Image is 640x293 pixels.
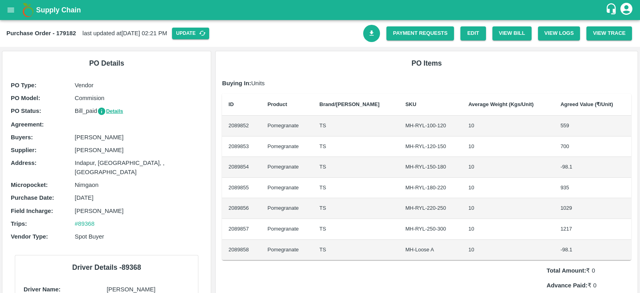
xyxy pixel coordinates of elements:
td: 2089856 [222,198,261,219]
td: 2089857 [222,219,261,240]
td: TS [313,198,399,219]
b: Agreed Value (₹/Unit) [560,101,613,107]
p: Bill_paid [75,106,203,116]
td: TS [313,219,399,240]
p: Spot Buyer [75,232,203,241]
b: PO Status : [11,108,41,114]
b: Micropocket : [11,182,48,188]
b: Purchase Date : [11,195,54,201]
div: account of current user [619,2,634,18]
button: open drawer [2,1,20,19]
td: Pomegranate [261,136,313,157]
td: -98.1 [554,157,631,178]
td: TS [313,116,399,136]
b: ID [228,101,234,107]
td: 2089854 [222,157,261,178]
b: Average Weight (Kgs/Unit) [468,101,534,107]
td: 2089853 [222,136,261,157]
h6: Driver Details - 89368 [22,262,192,273]
b: Brand/[PERSON_NAME] [320,101,380,107]
b: Buyers : [11,134,33,140]
td: 1217 [554,219,631,240]
td: 10 [462,116,554,136]
img: logo [20,2,36,18]
button: View Logs [538,26,580,40]
td: TS [313,178,399,199]
td: Pomegranate [261,219,313,240]
td: MH-RYL-220-250 [399,198,462,219]
td: MH-RYL-100-120 [399,116,462,136]
b: Trips : [11,221,27,227]
td: -98.1 [554,240,631,261]
td: 2089858 [222,240,261,261]
a: Edit [460,26,486,40]
p: [PERSON_NAME] [75,207,203,215]
b: PO Model : [11,95,40,101]
a: Supply Chain [36,4,605,16]
td: TS [313,240,399,261]
a: Download Bill [363,25,380,42]
h6: PO Details [9,58,204,69]
td: 559 [554,116,631,136]
p: ₹ 0 [546,281,631,290]
p: [PERSON_NAME] [75,133,203,142]
b: PO Type : [11,82,36,88]
td: 2089855 [222,178,261,199]
div: customer-support [605,3,619,17]
td: 935 [554,178,631,199]
button: View Trace [586,26,632,40]
b: Advance Paid: [546,282,587,289]
b: Supplier : [11,147,36,153]
td: Pomegranate [261,157,313,178]
p: Units [222,79,631,88]
p: ₹ 0 [546,266,631,275]
div: last updated at [DATE] 02:21 PM [6,28,363,39]
button: Update [172,28,209,39]
td: MH-RYL-120-150 [399,136,462,157]
b: Agreement: [11,121,44,128]
td: 10 [462,157,554,178]
td: MH-RYL-150-180 [399,157,462,178]
b: Purchase Order - 179182 [6,30,76,36]
a: #89368 [75,221,95,227]
b: Vendor Type : [11,233,48,240]
b: Field Incharge : [11,208,53,214]
td: Pomegranate [261,116,313,136]
b: Supply Chain [36,6,81,14]
b: SKU [405,101,416,107]
p: Commision [75,94,203,102]
a: Payment Requests [386,26,454,40]
h6: PO Items [222,58,631,69]
p: [PERSON_NAME] [75,146,203,155]
td: 1029 [554,198,631,219]
td: 700 [554,136,631,157]
p: [DATE] [75,193,203,202]
td: 10 [462,136,554,157]
td: MH-RYL-180-220 [399,178,462,199]
td: MH-Loose A [399,240,462,261]
td: Pomegranate [261,178,313,199]
td: Pomegranate [261,240,313,261]
b: Address : [11,160,36,166]
td: TS [313,136,399,157]
b: Product [268,101,287,107]
td: 10 [462,240,554,261]
b: Buying In: [222,80,251,86]
td: 10 [462,219,554,240]
td: Pomegranate [261,198,313,219]
td: 10 [462,178,554,199]
td: TS [313,157,399,178]
p: Indapur, [GEOGRAPHIC_DATA], , [GEOGRAPHIC_DATA] [75,159,203,177]
p: Nimgaon [75,181,203,189]
p: Vendor [75,81,203,90]
button: View Bill [492,26,532,40]
td: 2089852 [222,116,261,136]
b: Driver Name: [24,286,60,293]
b: Total Amount: [546,267,586,274]
td: 10 [462,198,554,219]
td: MH-RYL-250-300 [399,219,462,240]
button: Details [97,107,123,116]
